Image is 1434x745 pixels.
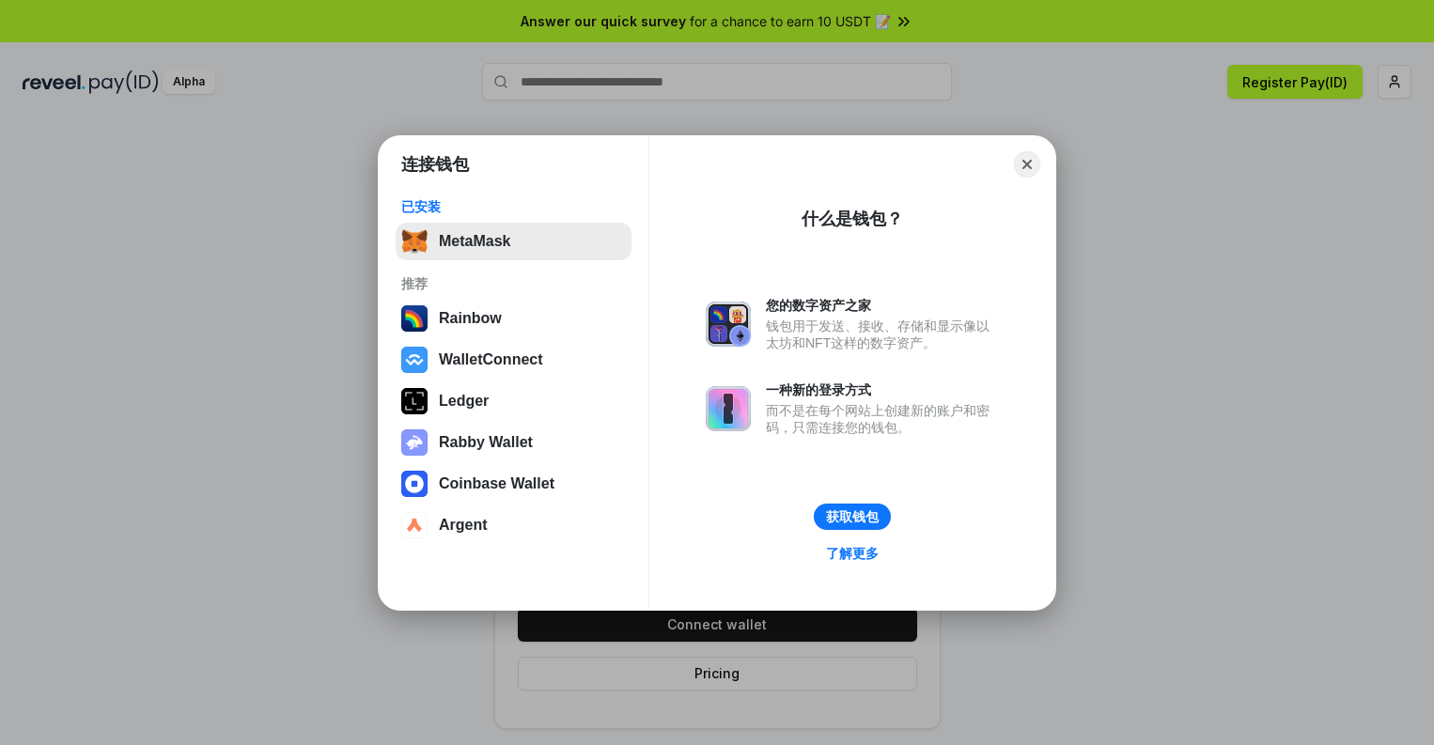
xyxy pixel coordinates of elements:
div: Ledger [439,393,489,410]
button: Ledger [396,382,631,420]
img: svg+xml,%3Csvg%20xmlns%3D%22http%3A%2F%2Fwww.w3.org%2F2000%2Fsvg%22%20width%3D%2228%22%20height%3... [401,388,428,414]
button: Rabby Wallet [396,424,631,461]
div: Rainbow [439,310,502,327]
img: svg+xml,%3Csvg%20xmlns%3D%22http%3A%2F%2Fwww.w3.org%2F2000%2Fsvg%22%20fill%3D%22none%22%20viewBox... [706,302,751,347]
div: Argent [439,517,488,534]
div: MetaMask [439,233,510,250]
div: Rabby Wallet [439,434,533,451]
img: svg+xml,%3Csvg%20xmlns%3D%22http%3A%2F%2Fwww.w3.org%2F2000%2Fsvg%22%20fill%3D%22none%22%20viewBox... [706,386,751,431]
img: svg+xml,%3Csvg%20fill%3D%22none%22%20height%3D%2233%22%20viewBox%3D%220%200%2035%2033%22%20width%... [401,228,428,255]
img: svg+xml,%3Csvg%20xmlns%3D%22http%3A%2F%2Fwww.w3.org%2F2000%2Fsvg%22%20fill%3D%22none%22%20viewBox... [401,429,428,456]
div: 您的数字资产之家 [766,297,999,314]
button: Coinbase Wallet [396,465,631,503]
img: svg+xml,%3Csvg%20width%3D%2228%22%20height%3D%2228%22%20viewBox%3D%220%200%2028%2028%22%20fill%3D... [401,471,428,497]
div: 钱包用于发送、接收、存储和显示像以太坊和NFT这样的数字资产。 [766,318,999,351]
a: 了解更多 [815,541,890,566]
div: 已安装 [401,198,626,215]
button: 获取钱包 [814,504,891,530]
div: 推荐 [401,275,626,292]
button: WalletConnect [396,341,631,379]
button: MetaMask [396,223,631,260]
h1: 连接钱包 [401,153,469,176]
button: Argent [396,506,631,544]
img: svg+xml,%3Csvg%20width%3D%2228%22%20height%3D%2228%22%20viewBox%3D%220%200%2028%2028%22%20fill%3D... [401,347,428,373]
div: 而不是在每个网站上创建新的账户和密码，只需连接您的钱包。 [766,402,999,436]
div: 了解更多 [826,545,879,562]
button: Close [1014,151,1040,178]
div: 获取钱包 [826,508,879,525]
div: Coinbase Wallet [439,475,554,492]
div: 一种新的登录方式 [766,381,999,398]
div: WalletConnect [439,351,543,368]
div: 什么是钱包？ [802,208,903,230]
img: svg+xml,%3Csvg%20width%3D%22120%22%20height%3D%22120%22%20viewBox%3D%220%200%20120%20120%22%20fil... [401,305,428,332]
button: Rainbow [396,300,631,337]
img: svg+xml,%3Csvg%20width%3D%2228%22%20height%3D%2228%22%20viewBox%3D%220%200%2028%2028%22%20fill%3D... [401,512,428,538]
